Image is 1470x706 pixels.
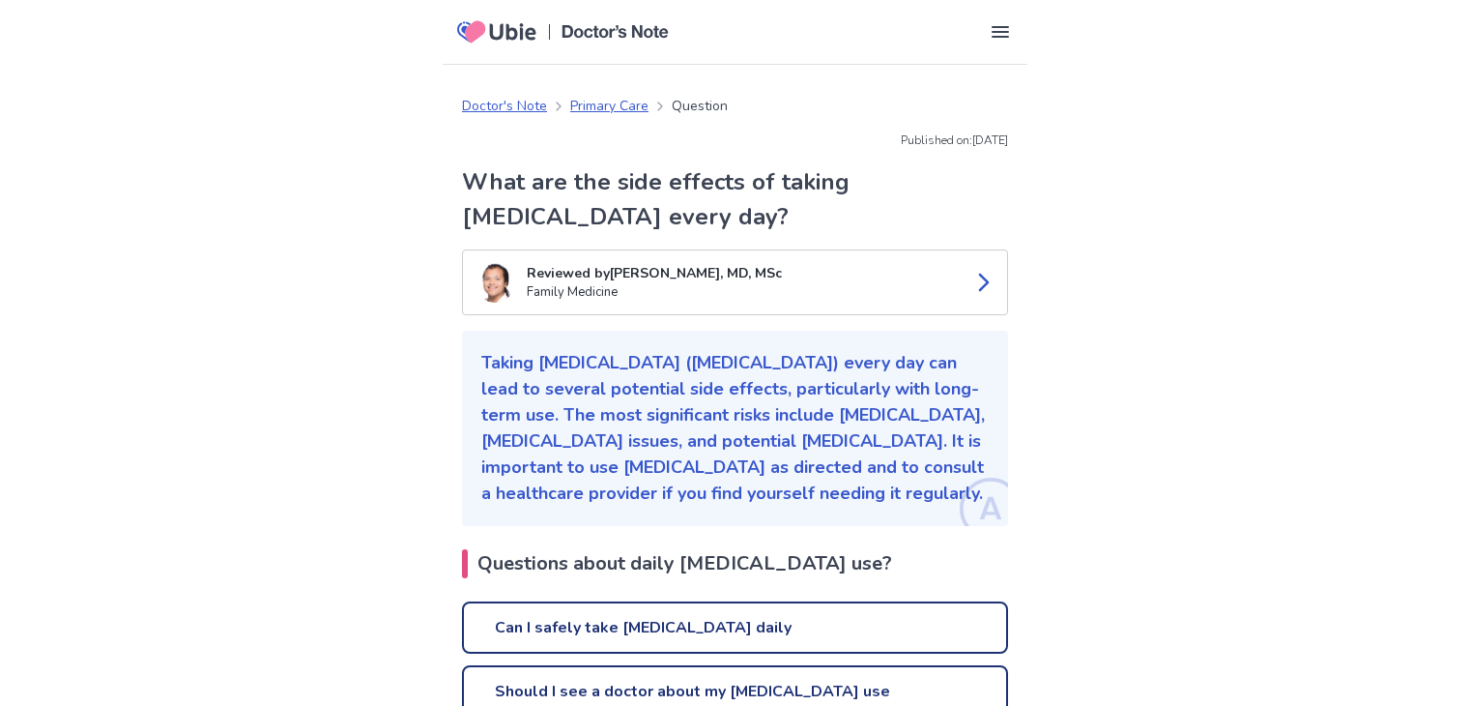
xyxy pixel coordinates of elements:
[462,164,1008,234] h1: What are the side effects of taking [MEDICAL_DATA] every day?
[672,96,728,116] p: Question
[462,250,1008,315] a: Kenji TaylorReviewed by[PERSON_NAME], MD, MScFamily Medicine
[527,283,957,303] p: Family Medicine
[462,132,1008,149] p: Published on: [DATE]
[462,96,547,116] a: Doctor's Note
[462,96,728,116] nav: breadcrumb
[462,602,1008,654] a: Can I safely take [MEDICAL_DATA] daily
[462,549,1008,578] h2: Questions about daily [MEDICAL_DATA] use?
[570,96,649,116] a: Primary Care
[527,263,957,283] p: Reviewed by [PERSON_NAME], MD, MSc
[562,25,669,39] img: Doctors Note Logo
[481,350,989,507] p: Taking [MEDICAL_DATA] ([MEDICAL_DATA]) every day can lead to several potential side effects, part...
[475,262,515,303] img: Kenji Taylor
